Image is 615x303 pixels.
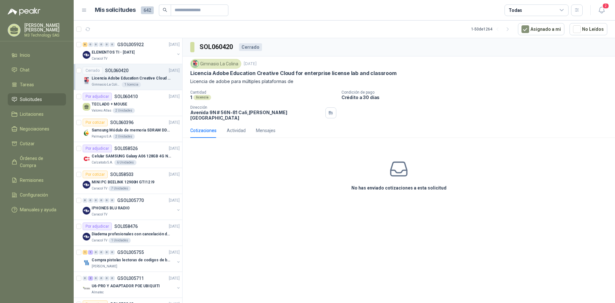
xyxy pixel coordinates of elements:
img: Company Logo [83,233,90,240]
a: CerradoSOL060420[DATE] Company LogoLicencia Adobe Education Creative Cloud for enterprise license... [74,64,182,90]
div: 2 [88,276,93,281]
a: 0 2 0 0 0 0 GSOL005711[DATE] Company LogoU6-PRO Y ADAPTADOR POE UBIQUITIAlmatec [83,274,181,295]
div: 0 [94,198,98,203]
div: 0 [110,276,115,281]
div: 0 [88,198,93,203]
img: Company Logo [83,207,90,215]
div: 0 [104,198,109,203]
a: Inicio [8,49,66,61]
span: Tareas [20,81,34,88]
p: Palmagro S.A [92,134,111,139]
p: U6-PRO Y ADAPTADOR POE UBIQUITI [92,283,160,289]
p: Diadema profesionales con cancelación de ruido en micrófono [92,231,171,237]
a: 1 1 0 0 0 0 GSOL005755[DATE] Company LogoCompra pistolas lectoras de codigos de barras[PERSON_NAME] [83,248,181,269]
p: SOL060410 [114,94,138,99]
h3: SOL060420 [200,42,234,52]
p: MINI PC BEELINK 12900H GTI12 I9 [92,179,154,185]
h1: Mis solicitudes [95,5,136,15]
div: 0 [104,276,109,281]
p: GSOL005711 [117,276,144,281]
div: 0 [110,250,115,255]
span: 642 [141,6,154,14]
div: licencia [193,95,211,100]
p: Crédito a 30 días [341,95,612,100]
p: [DATE] [169,94,180,100]
p: ELEMENTOS TI - [DATE] [92,49,135,55]
span: Configuración [20,191,48,198]
a: Chat [8,64,66,76]
div: Mensajes [256,127,275,134]
p: Caracol TV [92,212,107,217]
span: search [163,8,167,12]
img: Company Logo [83,51,90,59]
span: Remisiones [20,177,44,184]
p: GSOL005770 [117,198,144,203]
div: 0 [104,250,109,255]
span: Cotizar [20,140,35,147]
img: Company Logo [83,155,90,163]
div: 2 Unidades [113,134,135,139]
div: 0 [94,276,98,281]
a: Por adjudicarSOL058526[DATE] Company LogoCelular SAMSUNG Galaxy A06 128GB 4G NegroCalzatodo S.A.6... [74,142,182,168]
div: Todas [509,7,522,14]
span: Licitaciones [20,111,44,118]
div: Por adjudicar [83,223,112,230]
div: Cerrado [83,67,102,74]
div: 0 [88,42,93,47]
p: M3 Technology SAS [24,33,66,37]
a: Solicitudes [8,93,66,105]
a: Por cotizarSOL060396[DATE] Company LogoSamsung Módulo de memoria SDRAM DDR4 M393A2G40DB0 de 16 GB... [74,116,182,142]
img: Logo peakr [8,8,40,15]
div: 2 Unidades [113,108,135,113]
p: [DATE] [169,42,180,48]
p: SOL058526 [114,146,138,151]
div: 0 [99,250,104,255]
p: TECLADO + MOUSE [92,101,127,107]
div: Por adjudicar [83,145,112,152]
p: [DATE] [169,198,180,204]
a: Cotizar [8,138,66,150]
div: 0 [104,42,109,47]
a: Remisiones [8,174,66,186]
p: [DATE] [244,61,257,67]
img: Company Logo [83,129,90,137]
p: SOL060420 [105,68,128,73]
a: Negociaciones [8,123,66,135]
p: Cantidad [190,90,336,95]
div: 0 [99,42,104,47]
a: Por adjudicarSOL058476[DATE] Company LogoDiadema profesionales con cancelación de ruido en micróf... [74,220,182,246]
div: 0 [94,250,98,255]
div: 1 [83,250,87,255]
button: Asignado a mi [518,23,564,35]
p: IPHONES BLU RADIO [92,205,130,211]
a: Tareas [8,79,66,91]
p: Compra pistolas lectoras de codigos de barras [92,257,171,263]
p: Gimnasio La Colina [92,82,120,87]
p: [PERSON_NAME] [PERSON_NAME] [24,23,66,32]
p: Caracol TV [92,56,107,61]
p: [DATE] [169,223,180,230]
div: Por cotizar [83,171,108,178]
div: Cerrado [239,43,262,51]
a: Configuración [8,189,66,201]
img: Company Logo [83,77,90,85]
p: Licencia de adobe para múltiples plataformas de [190,78,607,85]
p: SOL058476 [114,224,138,229]
p: GSOL005922 [117,42,144,47]
p: Condición de pago [341,90,612,95]
p: Avenida 9N # 56N-81 Cali , [PERSON_NAME][GEOGRAPHIC_DATA] [190,110,323,121]
div: 1 Unidades [109,238,131,243]
div: 7 Unidades [109,186,131,191]
div: 6 [83,42,87,47]
a: Por cotizarSOL058503[DATE] Company LogoMINI PC BEELINK 12900H GTI12 I9Caracol TV7 Unidades [74,168,182,194]
p: GSOL005755 [117,250,144,255]
span: Inicio [20,52,30,59]
span: Negociaciones [20,125,49,132]
div: 0 [94,42,98,47]
p: 1 [190,95,192,100]
a: 6 0 0 0 0 0 GSOL005922[DATE] Company LogoELEMENTOS TI - [DATE]Caracol TV [83,41,181,61]
a: Órdenes de Compra [8,152,66,172]
div: 1 - 50 de 1264 [471,24,513,34]
span: Chat [20,66,29,73]
p: [DATE] [169,249,180,256]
